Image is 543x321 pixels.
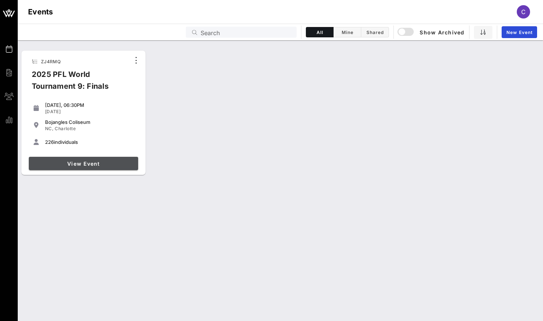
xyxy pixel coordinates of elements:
span: Show Archived [399,28,465,37]
span: ZJ4RMQ [41,59,61,64]
div: Bojangles Coliseum [45,119,135,125]
span: 226 [45,139,54,145]
div: C [517,5,530,18]
span: NC, [45,126,54,131]
div: [DATE] [45,109,135,115]
span: Charlotte [55,126,76,131]
button: Mine [334,27,361,37]
button: Show Archived [398,26,465,39]
span: New Event [506,30,533,35]
a: New Event [502,26,537,38]
span: View Event [32,160,135,167]
h1: Events [28,6,53,18]
span: Mine [338,30,356,35]
span: All [311,30,329,35]
span: Shared [366,30,384,35]
div: [DATE], 06:30PM [45,102,135,108]
button: All [306,27,334,37]
span: C [521,8,526,16]
a: View Event [29,157,138,170]
div: 2025 PFL World Tournament 9: Finals [26,68,130,98]
button: Shared [361,27,389,37]
div: individuals [45,139,135,145]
